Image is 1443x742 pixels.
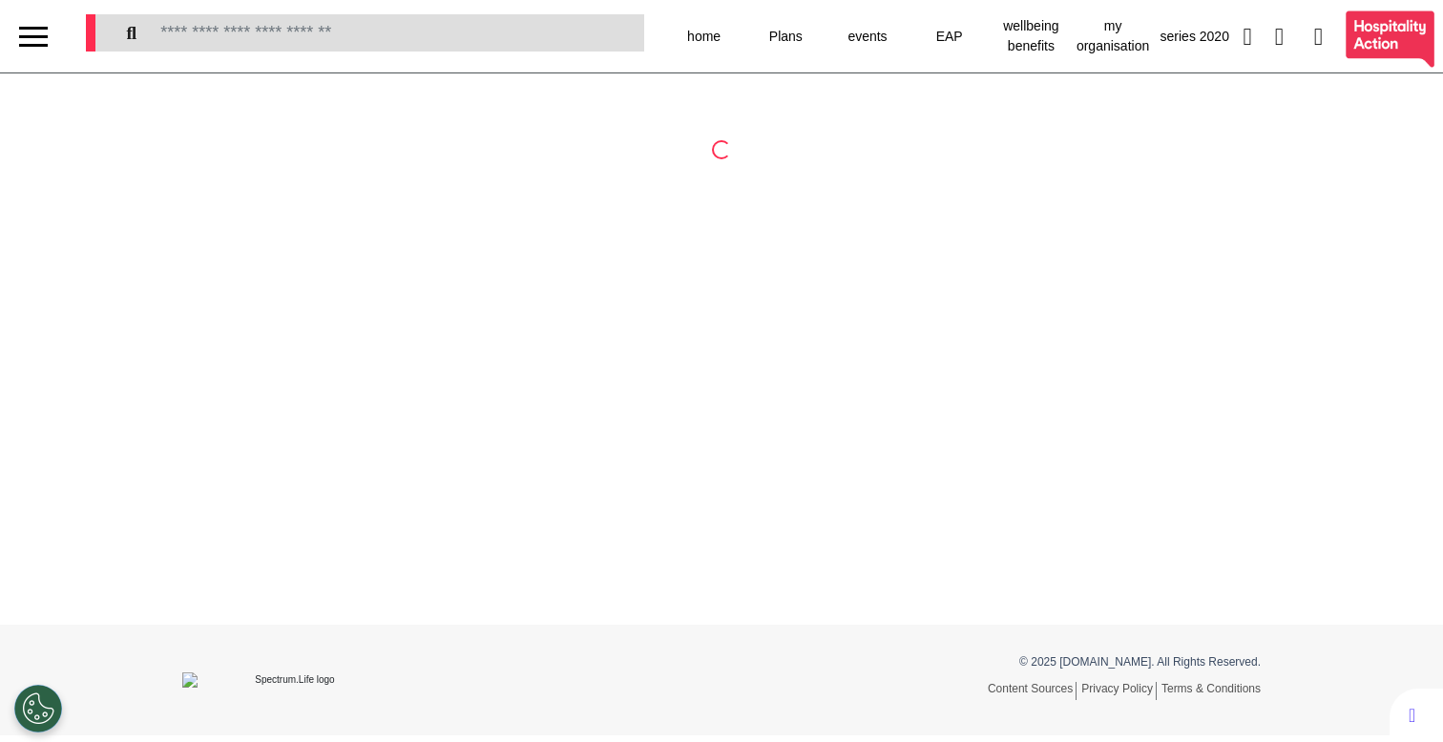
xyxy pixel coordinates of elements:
[1072,10,1154,63] div: my organisation
[744,10,826,63] div: Plans
[991,10,1073,63] div: wellbeing benefits
[663,10,745,63] div: home
[14,685,62,732] button: Open Preferences
[1154,10,1236,63] div: series 2020
[182,672,392,688] img: Spectrum.Life logo
[1161,682,1261,695] a: Terms & Conditions
[736,653,1261,670] p: © 2025 [DOMAIN_NAME]. All Rights Reserved.
[826,10,909,63] div: events
[1081,682,1157,700] a: Privacy Policy
[909,10,991,63] div: EAP
[988,682,1077,700] a: Content Sources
